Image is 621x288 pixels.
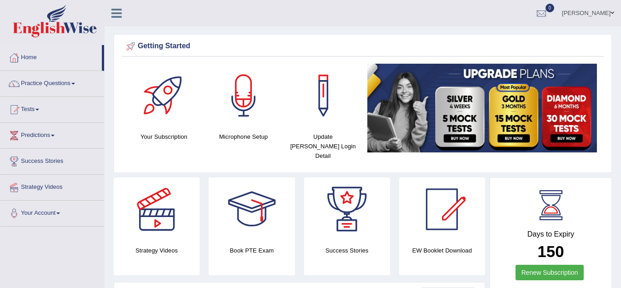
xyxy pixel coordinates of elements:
[0,149,104,172] a: Success Stories
[0,175,104,197] a: Strategy Videos
[304,246,390,255] h4: Success Stories
[0,71,104,94] a: Practice Questions
[209,246,295,255] h4: Book PTE Exam
[0,45,102,68] a: Home
[0,201,104,223] a: Your Account
[537,243,564,260] b: 150
[546,4,555,12] span: 0
[516,265,584,280] a: Renew Subscription
[288,132,358,161] h4: Update [PERSON_NAME] Login Detail
[399,246,485,255] h4: EW Booklet Download
[129,132,199,141] h4: Your Subscription
[0,97,104,120] a: Tests
[500,230,601,238] h4: Days to Expiry
[367,64,597,152] img: small5.jpg
[208,132,279,141] h4: Microphone Setup
[0,123,104,146] a: Predictions
[124,40,601,53] div: Getting Started
[114,246,200,255] h4: Strategy Videos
